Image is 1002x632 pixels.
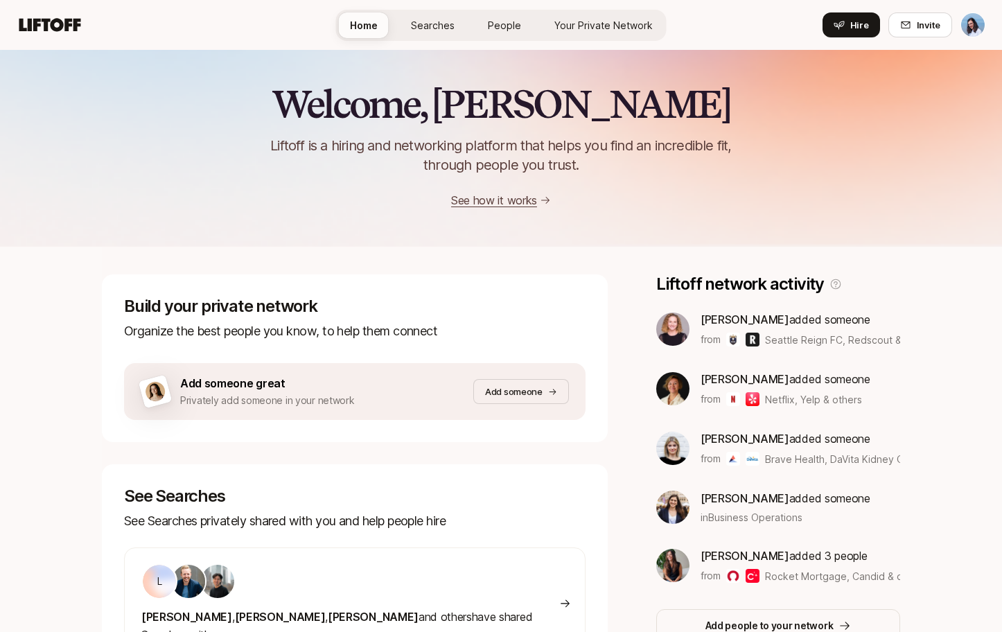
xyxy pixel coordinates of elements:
span: Seattle Reign FC, Redscout & others [765,334,934,346]
p: Build your private network [124,297,586,316]
span: , [325,610,328,624]
p: Liftoff is a hiring and networking platform that helps you find an incredible fit, through people... [253,136,749,175]
a: Home [339,12,389,38]
img: 12ecefdb_596c_45d0_a494_8b7a08a30bfa.jpg [656,372,689,405]
img: Dan Tase [961,13,985,37]
span: [PERSON_NAME] [701,313,789,326]
span: Brave Health, DaVita Kidney Care & others [765,453,960,465]
img: a76236c4_073d_4fdf_a851_9ba080c9706f.jpg [656,432,689,465]
span: Home [350,18,378,33]
span: , [232,610,235,624]
a: Your Private Network [543,12,664,38]
p: See Searches privately shared with you and help people hire [124,511,586,531]
p: from [701,568,721,584]
button: Invite [888,12,952,37]
p: added someone [701,310,900,328]
a: See how it works [451,193,537,207]
p: added 3 people [701,547,900,565]
span: [PERSON_NAME] [701,432,789,446]
span: Netflix, Yelp & others [765,392,862,407]
p: L [157,573,162,590]
button: Hire [823,12,880,37]
img: add-someone-great-cta-avatar.png [143,380,167,403]
span: Invite [917,18,940,32]
span: Your Private Network [554,18,653,33]
h2: Welcome, [PERSON_NAME] [272,83,731,125]
p: Liftoff network activity [656,274,824,294]
img: Candid [746,569,759,583]
span: People [488,18,521,33]
img: Seattle Reign FC [726,333,740,346]
p: added someone [701,489,870,507]
img: Redscout [746,333,759,346]
p: See Searches [124,486,586,506]
span: [PERSON_NAME] [701,372,789,386]
img: Netflix [726,392,740,406]
img: Rocket Mortgage [726,569,740,583]
p: added someone [701,370,870,388]
img: ACg8ocLS2l1zMprXYdipp7mfi5ZAPgYYEnnfB-SEFN0Ix-QHc6UIcGI=s160-c [172,565,205,598]
p: from [701,331,721,348]
span: [PERSON_NAME] [328,610,419,624]
img: Brave Health [726,452,740,466]
span: [PERSON_NAME] [141,610,232,624]
p: Organize the best people you know, to help them connect [124,322,586,341]
a: People [477,12,532,38]
span: Rocket Mortgage, Candid & others [765,570,926,582]
img: d8d4dcb0_f44a_4ef0_b2aa_23c5eb87430b.jpg [656,313,689,346]
button: Dan Tase [960,12,985,37]
img: DaVita Kidney Care [746,452,759,466]
span: Hire [850,18,869,32]
img: b1202ca0_7323_4e9c_9505_9ab82ba382f2.jpg [656,491,689,524]
span: [PERSON_NAME] [701,549,789,563]
a: Searches [400,12,466,38]
img: Yelp [746,392,759,406]
span: [PERSON_NAME] [701,491,789,505]
p: from [701,450,721,467]
span: in Business Operations [701,510,802,525]
span: Searches [411,18,455,33]
p: Add someone [485,385,543,398]
img: 48213564_d349_4c7a_bc3f_3e31999807fd.jfif [201,565,234,598]
p: from [701,391,721,407]
img: 33ee49e1_eec9_43f1_bb5d_6b38e313ba2b.jpg [656,549,689,582]
button: Add someone [473,379,569,404]
p: Privately add someone in your network [180,392,355,409]
span: [PERSON_NAME] [235,610,326,624]
p: added someone [701,430,900,448]
p: Add someone great [180,374,355,392]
